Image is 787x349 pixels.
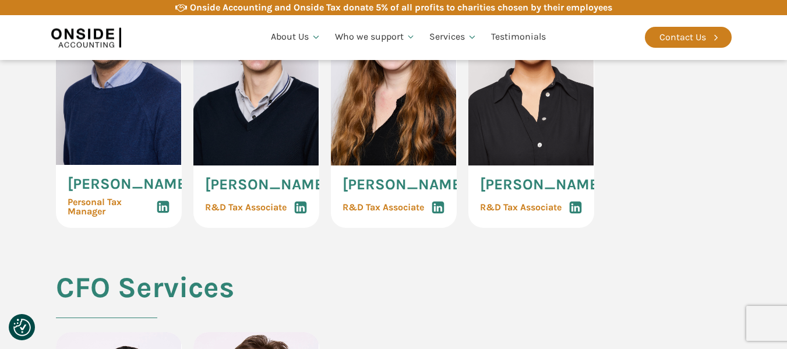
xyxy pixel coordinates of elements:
a: About Us [264,17,328,57]
span: [PERSON_NAME] [205,177,329,192]
span: Personal Tax Manager [68,198,156,216]
button: Consent Preferences [13,319,31,336]
img: Onside Accounting [51,24,121,51]
a: Services [422,17,484,57]
span: R&D Tax Associate [343,203,424,212]
span: [PERSON_NAME] [68,177,191,192]
span: [PERSON_NAME] [480,177,604,192]
span: R&D Tax Associate [480,203,562,212]
h2: CFO Services [56,272,234,332]
img: Revisit consent button [13,319,31,336]
a: Contact Us [645,27,732,48]
a: Who we support [328,17,423,57]
div: Contact Us [659,30,706,45]
a: Testimonials [484,17,553,57]
span: R&D Tax Associate [205,203,287,212]
span: [PERSON_NAME] [343,177,466,192]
